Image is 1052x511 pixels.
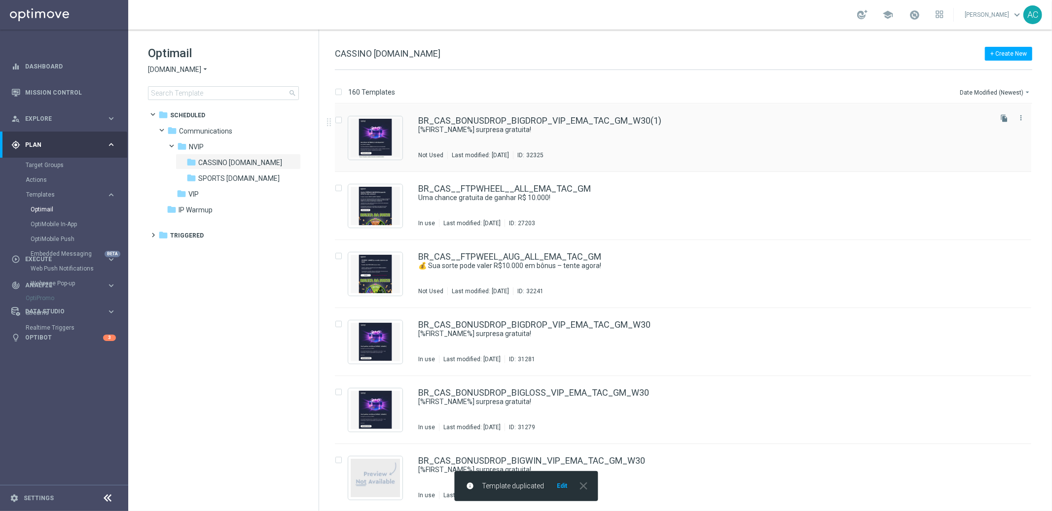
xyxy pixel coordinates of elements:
[148,65,209,74] button: [DOMAIN_NAME] arrow_drop_down
[576,482,590,490] button: close
[505,355,535,363] div: ID:
[985,47,1032,61] button: + Create New
[11,115,116,123] button: person_search Explore keyboard_arrow_right
[325,308,1050,376] div: Press SPACE to select this row.
[10,494,19,503] i: settings
[11,141,116,149] div: gps_fixed Plan keyboard_arrow_right
[351,119,400,157] img: 32325.jpeg
[198,158,282,167] span: CASSINO bet.br
[466,482,474,490] i: info
[351,391,400,429] img: 31279.jpeg
[418,151,443,159] div: Not Used
[418,193,990,203] div: Uma chance gratuita de ganhar R$ 10.000!
[11,333,20,342] i: lightbulb
[26,191,116,199] button: Templates keyboard_arrow_right
[107,281,116,290] i: keyboard_arrow_right
[31,217,127,232] div: OptiMobile In-App
[11,255,107,264] div: Execute
[11,307,116,315] button: Data Studio keyboard_arrow_right
[882,9,893,20] span: school
[418,125,967,135] a: [%FIRST_NAME%] surpresa gratuita!
[11,140,20,149] i: gps_fixed
[1023,88,1031,96] i: arrow_drop_down
[31,235,103,243] a: OptiMobile Push
[351,323,400,361] img: 31281.jpeg
[11,255,116,263] button: play_circle_outline Execute keyboard_arrow_right
[11,307,107,316] div: Data Studio
[11,334,116,341] button: lightbulb Optibot 3
[170,231,204,240] span: Triggered
[25,308,107,314] span: Data Studio
[31,202,127,217] div: Optimail
[1023,5,1042,24] div: AC
[418,491,435,499] div: In use
[556,482,568,490] button: Edit
[418,184,591,193] a: BR_CAS__FTPWHEEL__ALL_EMA_TAC_GM
[418,423,435,431] div: In use
[179,205,213,214] span: IP Warmup
[418,193,967,203] a: Uma chance gratuita de ganhar R$ 10.000!
[448,287,513,295] div: Last modified: [DATE]
[11,281,107,290] div: Analyze
[11,255,20,264] i: play_circle_outline
[518,355,535,363] div: 31281
[107,190,116,200] i: keyboard_arrow_right
[448,151,513,159] div: Last modified: [DATE]
[11,281,20,290] i: track_changes
[25,116,107,122] span: Explore
[11,53,116,79] div: Dashboard
[103,335,116,341] div: 3
[1017,114,1025,122] i: more_vert
[11,325,116,351] div: Optibot
[526,151,544,159] div: 32325
[964,7,1023,22] a: [PERSON_NAME]keyboard_arrow_down
[418,456,645,465] a: BR_CAS_BONUSDROP_BIGWIN_VIP_EMA_TAC_GM_W30
[418,252,601,261] a: BR_CAS__FTPWEEL_AUG_ALL_EMA_TAC_GM
[505,219,535,227] div: ID:
[26,172,127,187] div: Actions
[25,325,103,351] a: Optibot
[11,114,107,123] div: Explore
[31,232,127,246] div: OptiMobile Push
[107,140,116,149] i: keyboard_arrow_right
[1000,114,1008,122] i: file_copy
[11,281,116,289] button: track_changes Analyze keyboard_arrow_right
[107,255,116,264] i: keyboard_arrow_right
[167,126,177,136] i: folder
[418,329,990,339] div: [%FIRST_NAME%] surpresa gratuita!
[482,482,544,490] span: Template duplicated
[439,491,505,499] div: Last modified: [DATE]
[25,282,107,288] span: Analyze
[351,255,400,293] img: 32241.jpeg
[26,176,103,184] a: Actions
[25,256,107,262] span: Execute
[348,88,395,97] p: 160 Templates
[186,173,196,183] i: folder
[167,204,177,214] i: folder
[418,397,967,407] a: [%FIRST_NAME%] surpresa gratuita!
[335,48,440,59] span: CASSINO [DOMAIN_NAME]
[418,219,435,227] div: In use
[11,89,116,97] button: Mission Control
[26,158,127,172] div: Target Groups
[11,79,116,105] div: Mission Control
[1012,9,1022,20] span: keyboard_arrow_down
[26,192,107,198] div: Templates
[418,261,967,271] a: 💰 Sua sorte pode valer R$10.000 em bônus – tente agora!
[418,388,649,397] a: BR_CAS_BONUSDROP_BIGLOSS_VIP_EMA_TAC_GM_W30
[107,114,116,123] i: keyboard_arrow_right
[186,157,196,167] i: folder
[439,355,505,363] div: Last modified: [DATE]
[170,111,205,120] span: Scheduled
[418,355,435,363] div: In use
[201,65,209,74] i: arrow_drop_down
[11,114,20,123] i: person_search
[418,125,990,135] div: [%FIRST_NAME%] surpresa gratuita!
[418,465,990,475] div: [%FIRST_NAME%] surpresa gratuita!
